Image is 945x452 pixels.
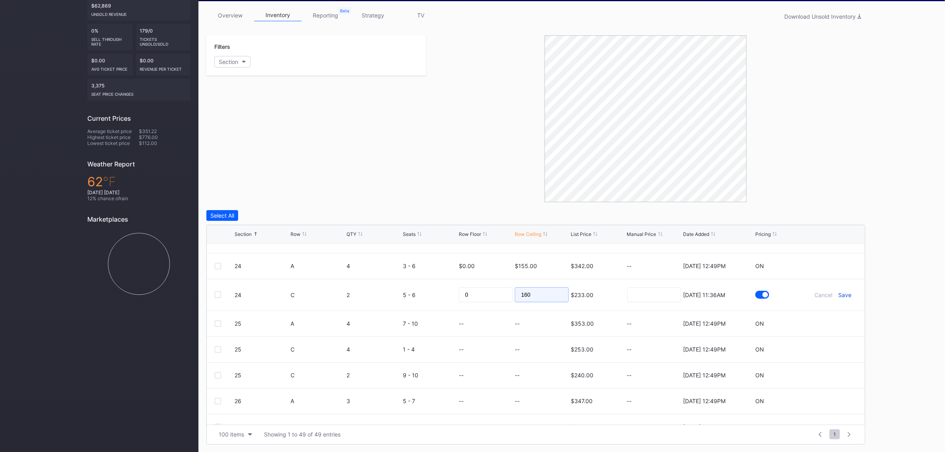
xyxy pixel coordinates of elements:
div: -- [459,346,464,353]
div: $254.00 [571,423,593,430]
div: Sell Through Rate [91,34,129,46]
div: ON [755,320,764,327]
div: Highest ticket price [87,134,139,140]
div: ON [755,346,764,353]
div: C [291,346,345,353]
div: Average ticket price [87,128,139,134]
div: [DATE] 12:49PM [683,346,726,353]
div: 4 [346,263,400,269]
div: 0% [87,24,133,50]
div: Manual Price [627,231,656,237]
div: $0.00 [459,263,475,269]
a: inventory [254,9,302,21]
div: [DATE] 11:36AM [683,292,725,298]
div: Weather Report [87,160,191,168]
div: Current Prices [87,114,191,122]
div: -- [459,372,464,379]
div: Row Floor [459,231,481,237]
svg: Chart title [87,229,191,299]
div: $240.00 [571,372,593,379]
div: List Price [571,231,591,237]
div: ON [755,398,764,404]
div: 5 - 6 [403,292,457,298]
div: Row [291,231,300,237]
div: $253.00 [571,346,593,353]
div: 24 [235,292,289,298]
div: A [291,263,345,269]
div: 100 items [219,431,244,438]
div: B [291,423,345,430]
div: $155.00 [515,263,537,269]
div: 26 [235,398,289,404]
div: 7 - 10 [403,320,457,327]
div: -- [627,346,681,353]
a: reporting [302,9,349,21]
div: -- [515,346,520,353]
div: Marketplaces [87,215,191,223]
div: 62 [87,174,191,189]
div: ON [755,372,764,379]
div: Save [839,292,852,298]
div: A [291,398,345,404]
div: Pricing [755,231,771,237]
div: $353.00 [571,320,594,327]
div: -- [627,423,681,430]
div: 25 [235,346,289,353]
div: -- [627,320,681,327]
a: overview [206,9,254,21]
div: Unsold Revenue [91,9,187,17]
button: Select All [206,210,238,221]
div: Showing 1 to 49 of 49 entries [264,431,341,438]
button: Download Unsold Inventory [780,11,865,22]
div: Select All [210,212,234,219]
div: C [291,292,345,298]
div: 25 [235,320,289,327]
div: 2 [346,372,400,379]
div: 25 [235,372,289,379]
div: -- [515,320,520,327]
div: Revenue per ticket [140,64,187,71]
div: [DATE] 12:49PM [683,263,726,269]
div: seat price changes [91,89,187,97]
div: Section [235,231,252,237]
div: 5 - 7 [403,398,457,404]
div: -- [627,398,681,404]
div: $347.00 [571,398,593,404]
div: 1 - 2 [403,423,457,430]
div: Seats [403,231,416,237]
div: Row Ceiling [515,231,541,237]
div: -- [459,398,464,404]
div: Lowest ticket price [87,140,139,146]
div: Avg ticket price [91,64,129,71]
div: [DATE] 12:49PM [683,398,726,404]
div: -- [459,423,464,430]
button: Section [214,56,250,68]
div: 12 % chance of rain [87,195,191,201]
div: $776.00 [139,134,191,140]
div: Section [219,58,238,65]
div: 3,375 [87,79,191,100]
div: 2 [346,423,400,430]
div: -- [459,320,464,327]
div: [DATE] 12:49PM [683,372,726,379]
div: -- [515,372,520,379]
div: Filters [214,43,418,50]
div: 3 - 6 [403,263,457,269]
div: -- [515,423,520,430]
div: -- [627,372,681,379]
div: $342.00 [571,263,593,269]
div: QTY [346,231,356,237]
div: 9 - 10 [403,372,457,379]
div: $0.00 [87,54,133,75]
a: TV [397,9,445,21]
div: 3 [346,398,400,404]
div: -- [627,263,681,269]
button: 100 items [215,429,256,440]
div: [DATE] 12:49PM [683,320,726,327]
div: 1 - 4 [403,346,457,353]
div: A [291,320,345,327]
div: ON [755,263,764,269]
span: 1 [830,429,840,439]
div: $112.00 [139,140,191,146]
span: ℉ [103,174,116,189]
